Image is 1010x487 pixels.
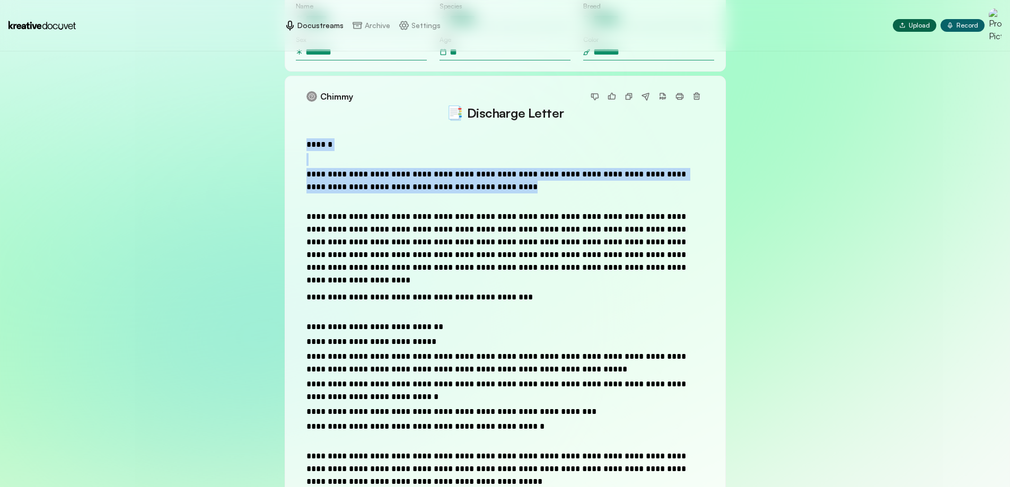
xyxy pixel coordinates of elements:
a: Docustreams [285,20,344,31]
button: Upload [893,19,936,32]
p: Settings [411,20,441,31]
span: emoji [446,104,463,121]
p: Docustreams [297,20,344,31]
span: Upload [909,21,930,30]
button: Record [941,19,985,32]
a: Settings [399,20,441,31]
h2: Discharge Letter [306,104,704,121]
p: Archive [365,20,390,31]
a: Archive [352,20,390,31]
img: Profile Picture [989,8,1002,42]
img: Unknown avatar photo [306,91,317,102]
span: Record [956,21,978,30]
span: Chimmy [320,90,353,103]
